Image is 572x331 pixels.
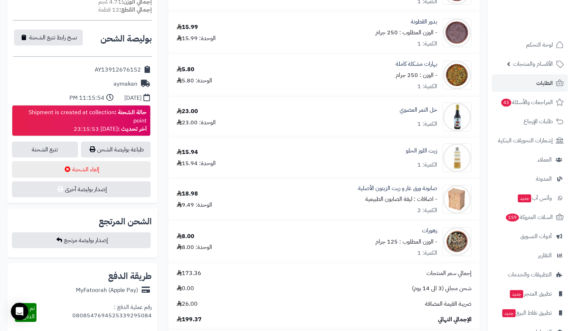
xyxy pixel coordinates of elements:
div: الكمية: 2 [417,206,437,215]
span: السلات المتروكة [505,212,553,222]
div: 8.00 [177,232,194,241]
a: السلات المتروكة159 [492,209,568,226]
a: تتبع الشحنة [12,142,78,158]
div: الكمية: 1 [417,249,437,257]
a: التطبيقات والخدمات [492,266,568,283]
span: العملاء [538,155,552,165]
a: لوحة التحكم [492,36,568,53]
span: التقارير [538,250,552,261]
div: الكمية: 1 [417,82,437,91]
a: وآتس آبجديد [492,189,568,207]
a: صابونة ورق غار و زيت الزيتون الأصلية [358,184,437,193]
span: 26.00 [177,300,198,308]
h2: الشحن المرتجع [99,217,152,226]
span: طلبات الإرجاع [524,116,553,126]
span: تم الدفع [23,304,35,321]
div: الكمية: 1 [417,161,437,169]
div: 5.80 [177,65,194,74]
span: التطبيقات والخدمات [508,270,552,280]
img: 1692462694-Whole%20Spice%20Mix-90x90.jpg [443,61,471,90]
span: الإجمالي النهائي [438,315,472,324]
div: رقم عملية الدفع : 0808547694525339295084 [36,303,152,322]
a: خل التمر العضوي [400,106,437,114]
small: - الوزن المطلوب : 125 جرام [375,237,437,246]
div: الوحدة: 8.00 [177,243,212,252]
div: الوحدة: 23.00 [177,119,216,127]
strong: حالة الشحنة : [115,108,147,117]
button: إصدار بوليصة أخرى [12,181,151,197]
button: نسخ رابط تتبع الشحنة [14,30,83,46]
span: شحن مجاني (3 الى 14 يوم) [412,284,472,293]
span: نسخ رابط تتبع الشحنة [29,33,77,42]
div: 15.99 [177,23,198,31]
div: 18.98 [177,190,198,198]
small: 12 قطعة [98,5,152,14]
img: 1703318732-Nabateen%20Sweet%20Almond%20Oil-90x90.jpg [443,143,471,172]
small: - الوزن المطلوب : 250 جرام [375,28,437,37]
a: المدونة [492,170,568,188]
div: الوحدة: 15.94 [177,159,216,168]
a: تطبيق المتجرجديد [492,285,568,302]
div: AY13912676152 [95,66,141,74]
img: 1667661967-Psyllium%20Seeds,%20Brown-90x90.jpg [443,18,471,47]
a: إشعارات التحويلات البنكية [492,132,568,149]
div: Shipment is created at collection point [DATE] 23:15:53 [16,108,147,133]
img: 1719055958-Bay%20Leaf%20Soap-90x90.jpg [443,185,471,214]
a: طلبات الإرجاع [492,113,568,130]
div: الوحدة: 5.80 [177,77,212,85]
a: تطبيق نقاط البيعجديد [492,304,568,322]
div: الوحدة: 15.99 [177,34,216,43]
span: وآتس آب [517,193,552,203]
span: إشعارات التحويلات البنكية [498,136,553,146]
span: جديد [502,309,516,317]
button: إلغاء الشحنة [12,161,151,178]
span: 199.37 [177,315,202,324]
span: 173.36 [177,269,201,278]
a: زهورات [422,227,437,235]
img: 1735761312-Zahorat-90x90.jpg [443,227,471,256]
button: إصدار بوليصة مرتجع [12,232,151,248]
span: إجمالي سعر المنتجات [426,269,472,278]
div: الكمية: 1 [417,120,437,128]
img: 1700931877-Dates%20Vinegar-90x90.jpg [443,103,471,132]
span: أدوات التسويق [520,231,552,241]
div: 11:15:54 PM [69,94,104,102]
a: بذور القطونة [411,18,437,26]
h2: بوليصة الشحن [100,34,152,43]
a: بهارات مشكلة كاملة [396,60,437,68]
a: المراجعات والأسئلة43 [492,94,568,111]
span: جديد [518,194,531,202]
span: 0.00 [177,284,194,293]
h2: طريقة الدفع [108,272,152,280]
span: ضريبة القيمة المضافة [425,300,472,308]
small: - اضافات : ليفة الصابون الطبيعية [365,195,437,203]
span: الطلبات [536,78,553,88]
div: الكمية: 1 [417,40,437,48]
span: جديد [510,290,523,298]
div: [DATE] [124,94,142,102]
span: تطبيق المتجر [509,289,552,299]
span: المدونة [536,174,552,184]
div: Open Intercom Messenger [11,303,28,320]
span: تطبيق نقاط البيع [502,308,552,318]
a: التقارير [492,247,568,264]
div: aymakan [113,80,137,88]
div: الوحدة: 9.49 [177,201,212,209]
a: زيت اللوز الحلو [406,147,437,155]
span: لوحة التحكم [526,40,553,50]
div: 23.00 [177,107,198,116]
div: 15.94 [177,148,198,156]
a: أدوات التسويق [492,228,568,245]
strong: آخر تحديث : [118,125,147,133]
a: طباعة بوليصة الشحن [81,142,151,158]
a: الطلبات [492,74,568,92]
span: المراجعات والأسئلة [500,97,553,107]
small: - الوزن : 250 جرام [396,71,437,79]
a: العملاء [492,151,568,168]
span: 159 [506,214,519,222]
div: MyFatoorah (Apple Pay) [76,286,138,295]
strong: إجمالي القطع: [119,5,152,14]
span: الأقسام والمنتجات [513,59,553,69]
span: 43 [501,99,511,107]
